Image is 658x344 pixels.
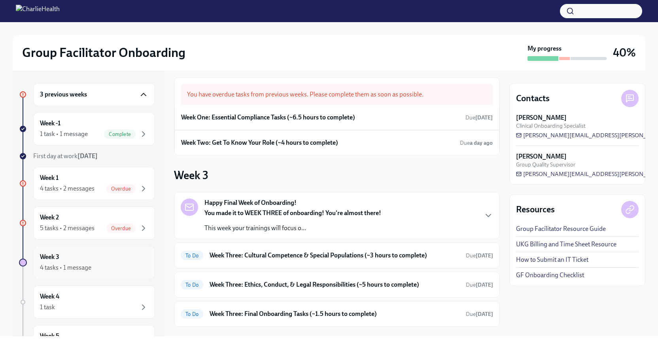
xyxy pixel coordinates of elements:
strong: [DATE] [475,114,493,121]
h6: Week Two: Get To Know Your Role (~4 hours to complete) [181,138,338,147]
h4: Contacts [516,93,550,104]
span: September 22nd, 2025 09:00 [465,114,493,121]
h6: Week 5 [40,332,59,340]
span: To Do [181,282,203,288]
strong: [DATE] [78,152,98,160]
span: Clinical Onboarding Specialist [516,122,586,130]
a: Week -11 task • 1 messageComplete [19,112,155,146]
strong: My progress [528,44,562,53]
span: Overdue [106,186,136,192]
a: Week 25 tasks • 2 messagesOverdue [19,206,155,240]
strong: a day ago [470,140,493,146]
h6: Week Three: Ethics, Conduct, & Legal Responsibilities (~5 hours to complete) [210,280,459,289]
span: Overdue [106,225,136,231]
a: How to Submit an IT Ticket [516,255,588,264]
span: October 6th, 2025 09:00 [466,281,493,289]
span: September 29th, 2025 09:00 [460,139,493,147]
span: October 6th, 2025 09:00 [466,252,493,259]
span: To Do [181,311,203,317]
a: Week 34 tasks • 1 message [19,246,155,279]
span: First day at work [33,152,98,160]
a: Group Facilitator Resource Guide [516,225,606,233]
h6: Week 3 [40,253,59,261]
a: First day at work[DATE] [19,152,155,161]
div: 4 tasks • 2 messages [40,184,95,193]
strong: [PERSON_NAME] [516,152,567,161]
div: You have overdue tasks from previous weeks. Please complete them as soon as possible. [181,84,493,105]
h3: 40% [613,45,636,60]
h6: Week -1 [40,119,61,128]
strong: [PERSON_NAME] [516,113,567,122]
a: To DoWeek Three: Final Onboarding Tasks (~1.5 hours to complete)Due[DATE] [181,308,493,320]
span: Complete [104,131,136,137]
img: CharlieHealth [16,5,60,17]
span: Due [466,282,493,288]
div: 3 previous weeks [33,83,155,106]
h6: Week 4 [40,292,59,301]
div: 1 task • 1 message [40,130,88,138]
div: 5 tasks • 2 messages [40,224,95,232]
div: 1 task [40,303,55,312]
span: Due [466,252,493,259]
h6: Week Three: Final Onboarding Tasks (~1.5 hours to complete) [210,310,459,318]
span: October 4th, 2025 09:00 [466,310,493,318]
a: To DoWeek Three: Cultural Competence & Special Populations (~3 hours to complete)Due[DATE] [181,249,493,262]
span: To Do [181,253,203,259]
h6: Week 2 [40,213,59,222]
div: 4 tasks • 1 message [40,263,91,272]
strong: [DATE] [476,252,493,259]
a: To DoWeek Three: Ethics, Conduct, & Legal Responsibilities (~5 hours to complete)Due[DATE] [181,278,493,291]
a: UKG Billing and Time Sheet Resource [516,240,616,249]
h6: Week Three: Cultural Competence & Special Populations (~3 hours to complete) [210,251,459,260]
span: Due [466,311,493,318]
span: Group Quality Supervisor [516,161,575,168]
a: Week One: Essential Compliance Tasks (~6.5 hours to complete)Due[DATE] [181,112,493,123]
h6: Week One: Essential Compliance Tasks (~6.5 hours to complete) [181,113,355,122]
strong: Happy Final Week of Onboarding! [204,198,297,207]
a: Week 14 tasks • 2 messagesOverdue [19,167,155,200]
span: Due [460,140,493,146]
a: Week Two: Get To Know Your Role (~4 hours to complete)Duea day ago [181,137,493,149]
strong: [DATE] [476,311,493,318]
h6: Week 1 [40,174,59,182]
a: Week 41 task [19,285,155,319]
h6: 3 previous weeks [40,90,87,99]
h4: Resources [516,204,555,215]
h2: Group Facilitator Onboarding [22,45,185,60]
a: GF Onboarding Checklist [516,271,584,280]
strong: [DATE] [476,282,493,288]
h3: Week 3 [174,168,208,182]
span: Due [465,114,493,121]
p: This week your trainings will focus o... [204,224,381,232]
strong: You made it to WEEK THREE of onboarding! You're almost there! [204,209,381,217]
